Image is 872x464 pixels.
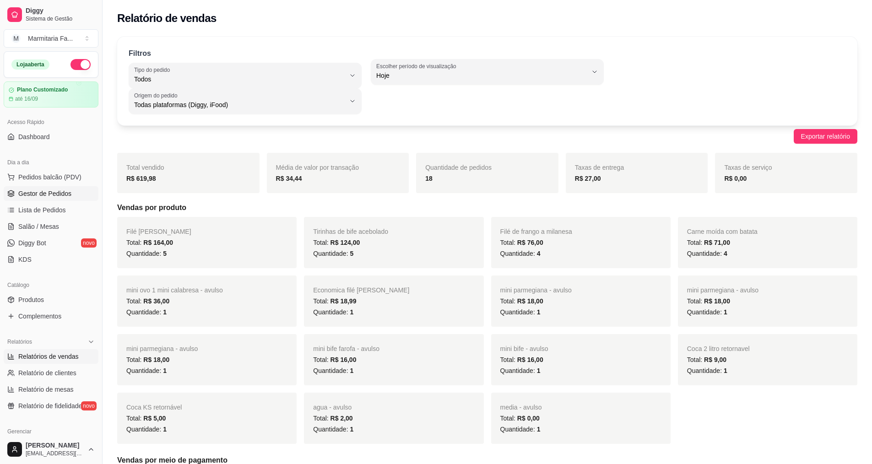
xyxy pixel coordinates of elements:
span: Todas plataformas (Diggy, iFood) [134,100,345,109]
span: 1 [537,426,541,433]
span: R$ 0,00 [517,415,540,422]
span: Quantidade de pedidos [425,164,492,171]
span: Quantidade: [126,426,167,433]
button: Alterar Status [70,59,91,70]
span: Quantidade: [500,426,541,433]
span: Total vendido [126,164,164,171]
span: R$ 36,00 [143,297,169,305]
a: Lista de Pedidos [4,203,98,217]
span: Lista de Pedidos [18,205,66,215]
span: Gestor de Pedidos [18,189,71,198]
button: Select a team [4,29,98,48]
strong: R$ 27,00 [575,175,601,182]
a: Diggy Botnovo [4,236,98,250]
span: 4 [724,250,727,257]
span: 1 [163,308,167,316]
span: Total: [313,356,356,363]
span: media - avulso [500,404,542,411]
span: Total: [500,415,540,422]
a: Plano Customizadoaté 16/09 [4,81,98,108]
span: Sistema de Gestão [26,15,95,22]
span: Taxas de serviço [724,164,772,171]
span: Coca KS retornável [126,404,182,411]
a: Produtos [4,292,98,307]
span: Complementos [18,312,61,321]
button: Exportar relatório [794,129,857,144]
span: Quantidade: [313,367,353,374]
span: Economica filé [PERSON_NAME] [313,286,409,294]
span: 1 [537,367,541,374]
span: Quantidade: [126,250,167,257]
a: Gestor de Pedidos [4,186,98,201]
span: R$ 164,00 [143,239,173,246]
div: Dia a dia [4,155,98,170]
span: Quantidade: [500,367,541,374]
span: Quantidade: [313,308,353,316]
a: Salão / Mesas [4,219,98,234]
label: Escolher período de visualização [376,62,459,70]
strong: R$ 619,98 [126,175,156,182]
span: Diggy Bot [18,238,46,248]
span: mini ovo 1 mini calabresa - avulso [126,286,223,294]
a: KDS [4,252,98,267]
label: Tipo do pedido [134,66,173,74]
span: Relatório de clientes [18,368,76,378]
span: 5 [350,250,353,257]
div: Loja aberta [11,59,49,70]
span: Total: [126,356,169,363]
span: R$ 124,00 [330,239,360,246]
article: Plano Customizado [17,86,68,93]
span: mini parmegiana - avulso [687,286,758,294]
span: Total: [687,239,730,246]
span: M [11,34,21,43]
strong: R$ 0,00 [724,175,747,182]
p: Filtros [129,48,151,59]
span: 1 [724,367,727,374]
span: mini parmegiana - avulso [126,345,198,352]
span: Dashboard [18,132,50,141]
span: Quantidade: [687,308,727,316]
span: Quantidade: [687,250,727,257]
span: Taxas de entrega [575,164,624,171]
button: Escolher período de visualizaçãoHoje [371,59,604,85]
a: Relatório de clientes [4,366,98,380]
span: Total: [126,239,173,246]
span: mini bife farofa - avulso [313,345,379,352]
span: R$ 18,00 [143,356,169,363]
span: mini bife - avulso [500,345,548,352]
span: R$ 18,00 [704,297,730,305]
span: [PERSON_NAME] [26,442,84,450]
a: Relatório de mesas [4,382,98,397]
span: R$ 16,00 [330,356,357,363]
span: Total: [500,297,543,305]
span: Carne moída com batata [687,228,758,235]
span: Relatório de fidelidade [18,401,82,410]
span: Produtos [18,295,44,304]
button: Origem do pedidoTodas plataformas (Diggy, iFood) [129,88,362,114]
span: KDS [18,255,32,264]
a: DiggySistema de Gestão [4,4,98,26]
span: Relatórios de vendas [18,352,79,361]
span: Total: [313,297,356,305]
span: Quantidade: [687,367,727,374]
span: Filé de frango a milanesa [500,228,572,235]
span: Total: [687,356,726,363]
span: Quantidade: [126,308,167,316]
div: Marmitaria Fa ... [28,34,73,43]
span: Todos [134,75,345,84]
div: Gerenciar [4,424,98,439]
span: Tirinhas de bife acebolado [313,228,388,235]
span: 1 [350,426,353,433]
a: Dashboard [4,129,98,144]
span: 5 [163,250,167,257]
span: agua - avulso [313,404,352,411]
span: R$ 2,00 [330,415,353,422]
span: Relatório de mesas [18,385,74,394]
span: Quantidade: [126,367,167,374]
a: Relatórios de vendas [4,349,98,364]
span: Total: [313,239,360,246]
span: 1 [724,308,727,316]
a: Complementos [4,309,98,324]
span: Total: [126,297,169,305]
span: Diggy [26,7,95,15]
